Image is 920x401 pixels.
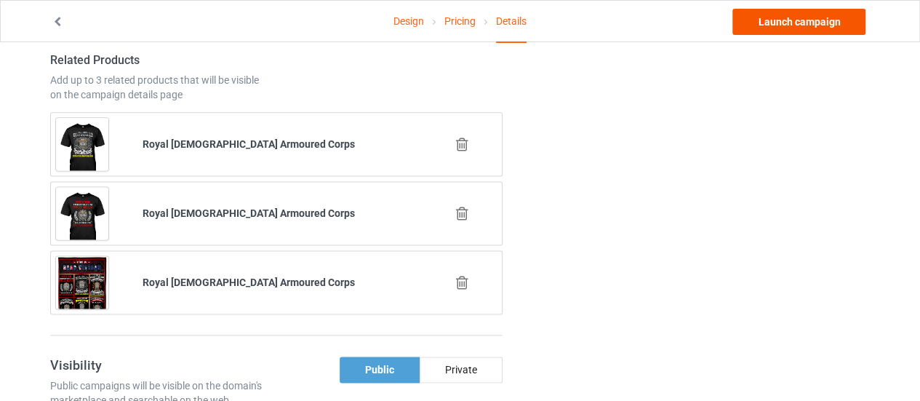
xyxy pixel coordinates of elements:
b: Royal [DEMOGRAPHIC_DATA] Armoured Corps [143,207,355,219]
div: Public [340,357,420,383]
a: Pricing [444,1,476,41]
h3: Visibility [50,357,271,373]
div: Private [420,357,503,383]
div: Details [496,1,527,43]
h4: Related Products [50,53,271,68]
a: Launch campaign [732,9,865,35]
b: Royal [DEMOGRAPHIC_DATA] Armoured Corps [143,277,355,288]
b: Royal [DEMOGRAPHIC_DATA] Armoured Corps [143,138,355,150]
div: Add up to 3 related products that will be visible on the campaign details page [50,73,271,102]
a: Design [393,1,424,41]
